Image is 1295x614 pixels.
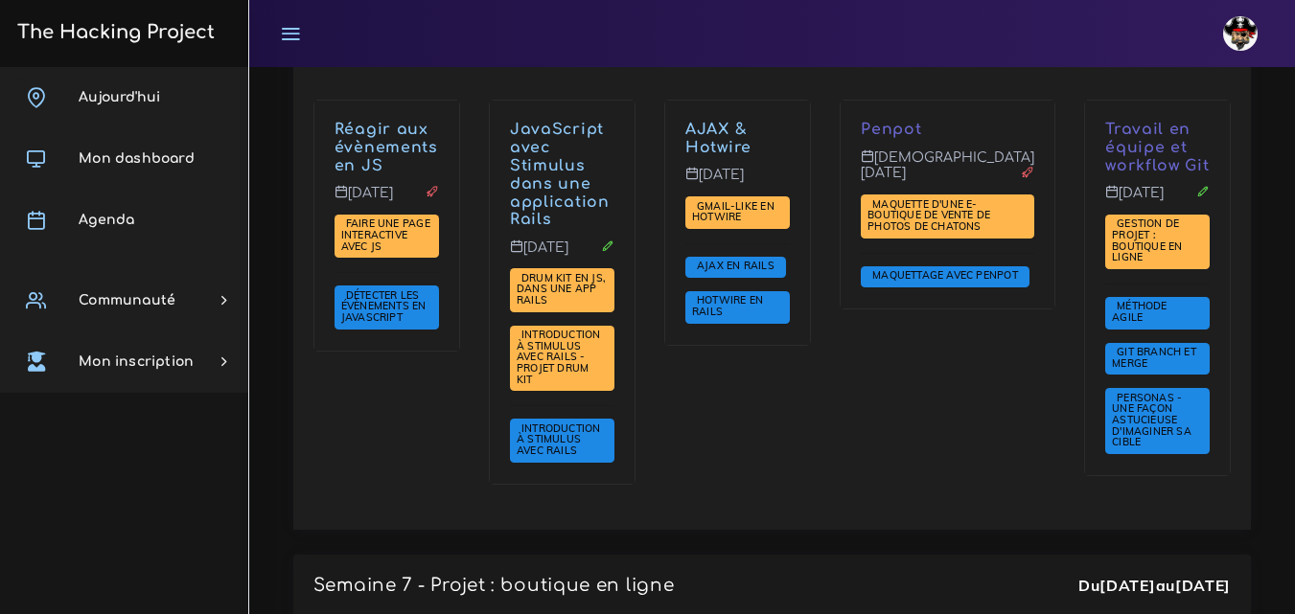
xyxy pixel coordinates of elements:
a: Introduction à Stimulus avec Rails [517,422,601,458]
a: Détecter les évènements en JavaScript [341,289,427,325]
span: Aujourd'hui [79,90,160,104]
span: Maquette d'une e-boutique de vente de photos de chatons [867,197,990,233]
span: AJAX en Rails [692,259,779,272]
span: Introduction à Stimulus avec Rails - Projet Drum Kit [517,328,601,385]
span: Maquettage avec Penpot [867,268,1023,282]
a: JavaScript avec Stimulus dans une application Rails [510,121,610,228]
span: Communauté [79,293,175,307]
a: Introduction à Stimulus avec Rails - Projet Drum Kit [517,329,601,386]
a: Hotwire en Rails [692,294,763,319]
p: [DATE] [510,239,614,270]
a: Drum kit en JS, dans une app Rails [517,272,606,307]
img: avatar [1223,16,1258,51]
a: AJAX en Rails [692,260,779,273]
a: AJAX & Hotwire [685,121,752,156]
span: Détecter les évènements en JavaScript [341,288,427,324]
a: Réagir aux évènements en JS [335,121,438,174]
span: Personas - une façon astucieuse d'imaginer sa cible [1112,391,1191,448]
span: Hotwire en Rails [692,293,763,318]
strong: [DATE] [1175,576,1231,595]
span: Introduction à Stimulus avec Rails [517,421,601,457]
span: Mon dashboard [79,151,195,166]
a: Faire une page interactive avec JS [341,217,430,253]
p: Penpot [861,121,1034,139]
a: Gmail-like en Hotwire [692,199,775,224]
p: [DATE] [1105,185,1210,216]
span: Agenda [79,213,134,227]
p: [DATE] [335,185,439,216]
p: Semaine 7 - Projet : boutique en ligne [313,575,675,596]
span: Faire une page interactive avec JS [341,216,430,252]
h3: The Hacking Project [12,22,215,43]
div: Du au [1078,575,1231,597]
span: Mon inscription [79,354,194,369]
strong: [DATE] [1099,576,1155,595]
span: Drum kit en JS, dans une app Rails [517,271,606,307]
p: [DATE] [685,167,790,197]
p: [DEMOGRAPHIC_DATA][DATE] [861,149,1034,196]
span: Gestion de projet : boutique en ligne [1112,216,1182,263]
span: Méthode Agile [1112,299,1167,324]
p: Travail en équipe et workflow Git [1105,121,1210,174]
span: Git branch et merge [1112,345,1196,370]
